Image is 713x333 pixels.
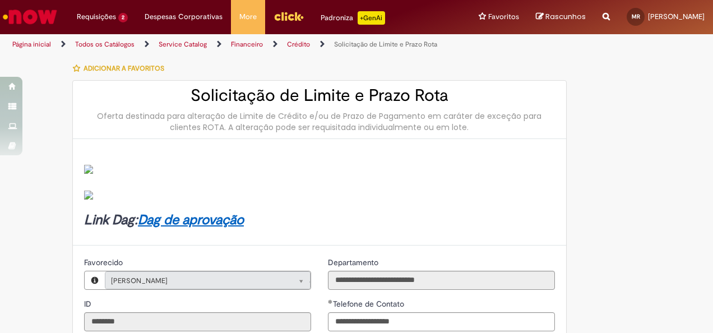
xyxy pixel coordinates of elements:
img: click_logo_yellow_360x200.png [274,8,304,25]
span: Requisições [77,11,116,22]
span: Despesas Corporativas [145,11,223,22]
img: sys_attachment.do [84,191,93,200]
strong: Link Dag: [84,211,244,229]
h2: Solicitação de Limite e Prazo Rota [84,86,555,105]
a: Crédito [287,40,310,49]
a: Solicitação de Limite e Prazo Rota [334,40,437,49]
a: Página inicial [12,40,51,49]
span: Rascunhos [545,11,586,22]
input: ID [84,312,311,331]
input: Departamento [328,271,555,290]
span: Adicionar a Favoritos [84,64,164,73]
span: 2 [118,13,128,22]
span: [PERSON_NAME] [111,272,282,290]
div: Padroniza [321,11,385,25]
a: Service Catalog [159,40,207,49]
p: +GenAi [358,11,385,25]
label: Somente leitura - Departamento [328,257,381,268]
img: ServiceNow [1,6,59,28]
span: Telefone de Contato [333,299,406,309]
span: More [239,11,257,22]
span: Favoritos [488,11,519,22]
span: Somente leitura - ID [84,299,94,309]
label: Somente leitura - ID [84,298,94,309]
span: Somente leitura - Departamento [328,257,381,267]
a: Rascunhos [536,12,586,22]
input: Telefone de Contato [328,312,555,331]
div: Oferta destinada para alteração de Limite de Crédito e/ou de Prazo de Pagamento em caráter de exc... [84,110,555,133]
span: Somente leitura - Favorecido [84,257,125,267]
button: Adicionar a Favoritos [72,57,170,80]
button: Favorecido, Visualizar este registro Marcos Eduardo Andrian Rocha [85,271,105,289]
ul: Trilhas de página [8,34,467,55]
img: sys_attachment.do [84,165,93,174]
a: Todos os Catálogos [75,40,135,49]
span: MR [632,13,640,20]
span: Obrigatório Preenchido [328,299,333,304]
a: Financeiro [231,40,263,49]
a: Dag de aprovação [138,211,244,229]
span: [PERSON_NAME] [648,12,705,21]
a: [PERSON_NAME]Limpar campo Favorecido [105,271,311,289]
